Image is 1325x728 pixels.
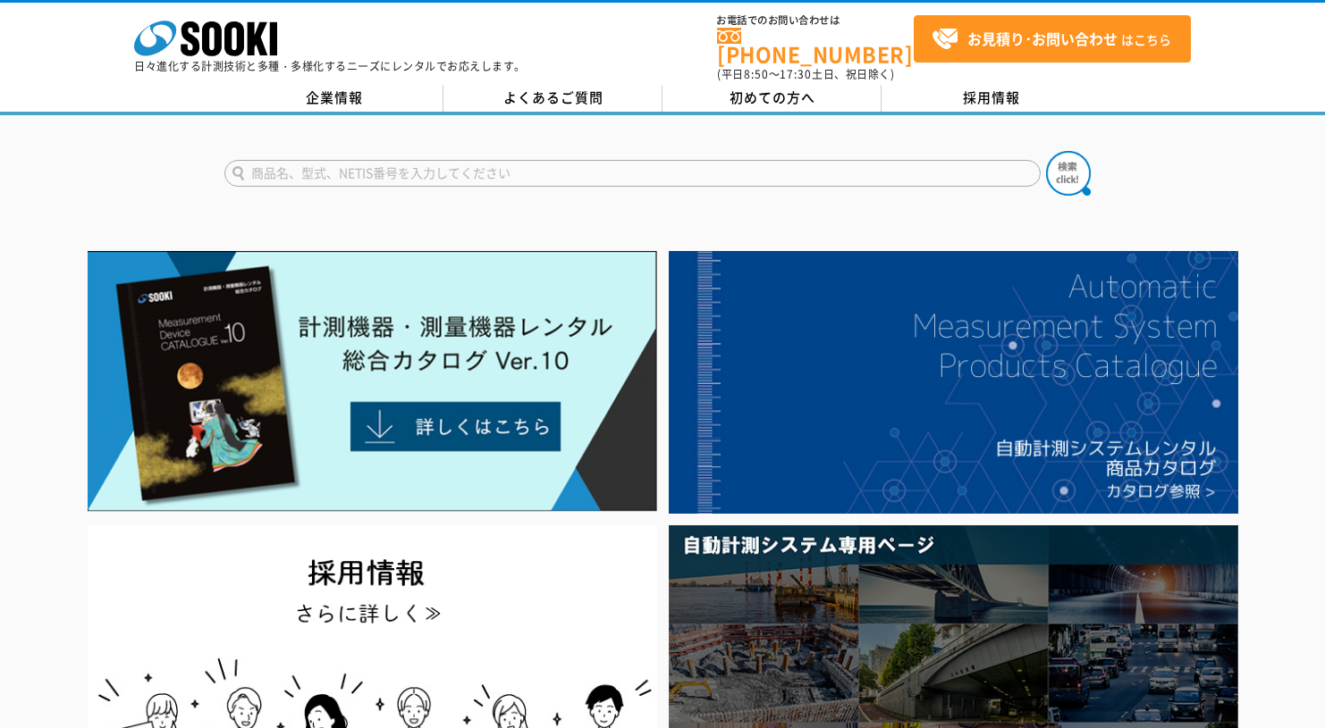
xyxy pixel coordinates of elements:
[967,28,1118,49] strong: お見積り･お問い合わせ
[1046,151,1091,196] img: btn_search.png
[669,251,1238,514] img: 自動計測システムカタログ
[443,85,662,112] a: よくあるご質問
[717,28,914,64] a: [PHONE_NUMBER]
[717,66,894,82] span: (平日 ～ 土日、祝日除く)
[662,85,882,112] a: 初めての方へ
[224,160,1041,187] input: 商品名、型式、NETIS番号を入力してください
[224,85,443,112] a: 企業情報
[932,26,1171,53] span: はこちら
[914,15,1191,63] a: お見積り･お問い合わせはこちら
[88,251,657,512] img: Catalog Ver10
[744,66,769,82] span: 8:50
[882,85,1101,112] a: 採用情報
[717,15,914,26] span: お電話でのお問い合わせは
[134,61,526,71] p: 日々進化する計測技術と多種・多様化するニーズにレンタルでお応えします。
[780,66,812,82] span: 17:30
[730,88,815,107] span: 初めての方へ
